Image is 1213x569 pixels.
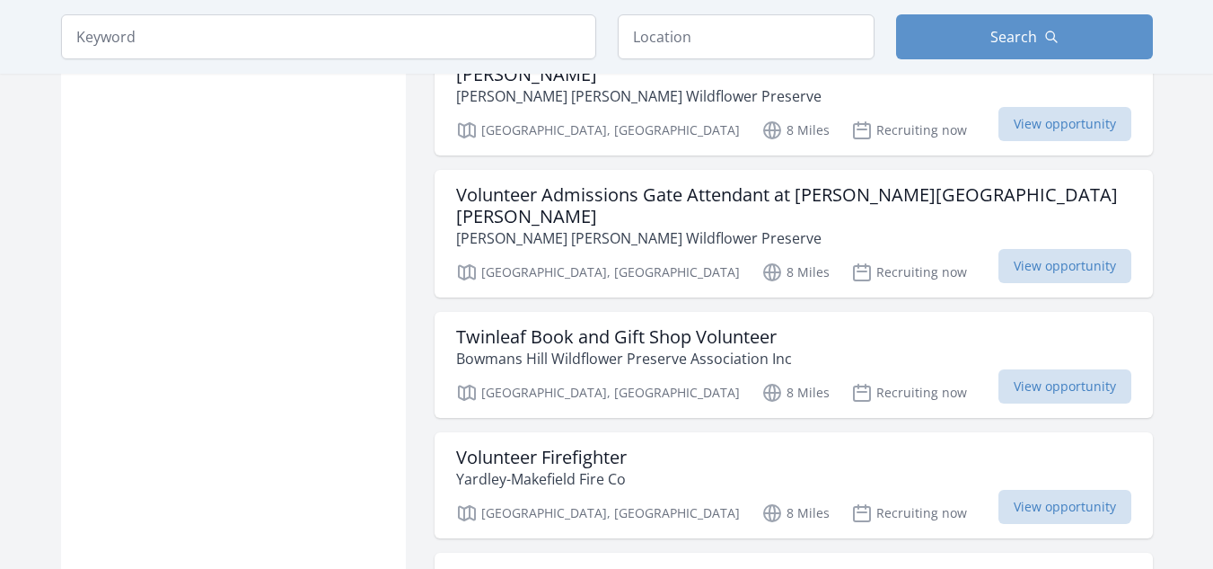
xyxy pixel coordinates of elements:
p: [PERSON_NAME] [PERSON_NAME] Wildflower Preserve [456,227,1131,249]
p: 8 Miles [761,502,830,524]
p: [GEOGRAPHIC_DATA], [GEOGRAPHIC_DATA] [456,382,740,404]
p: Bowmans Hill Wildflower Preserve Association Inc [456,348,792,369]
p: Yardley-Makefield Fire Co [456,468,627,490]
input: Location [618,14,875,59]
h3: Volunteer Admissions Gate Attendant at [PERSON_NAME][GEOGRAPHIC_DATA][PERSON_NAME] [456,184,1131,227]
p: 8 Miles [761,262,830,283]
p: Recruiting now [851,502,967,524]
p: Recruiting now [851,262,967,283]
p: Recruiting now [851,120,967,141]
span: View opportunity [998,369,1131,404]
h3: Twinleaf Book and Gift Shop Volunteer [456,326,792,348]
p: [GEOGRAPHIC_DATA], [GEOGRAPHIC_DATA] [456,502,740,524]
a: Volunteer Firefighter Yardley-Makefield Fire Co [GEOGRAPHIC_DATA], [GEOGRAPHIC_DATA] 8 Miles Recr... [435,432,1153,538]
a: Nursery Checkout Volunteer at [PERSON_NAME][GEOGRAPHIC_DATA][PERSON_NAME] [PERSON_NAME] [PERSON_N... [435,28,1153,156]
span: View opportunity [998,249,1131,283]
p: 8 Miles [761,120,830,141]
span: View opportunity [998,107,1131,141]
a: Twinleaf Book and Gift Shop Volunteer Bowmans Hill Wildflower Preserve Association Inc [GEOGRAPHI... [435,312,1153,418]
h3: Volunteer Firefighter [456,447,627,468]
p: [PERSON_NAME] [PERSON_NAME] Wildflower Preserve [456,85,1131,107]
p: [GEOGRAPHIC_DATA], [GEOGRAPHIC_DATA] [456,120,740,141]
input: Keyword [61,14,596,59]
a: Volunteer Admissions Gate Attendant at [PERSON_NAME][GEOGRAPHIC_DATA][PERSON_NAME] [PERSON_NAME] ... [435,170,1153,298]
p: Recruiting now [851,382,967,404]
p: 8 Miles [761,382,830,404]
button: Search [896,14,1153,59]
span: View opportunity [998,490,1131,524]
span: Search [990,26,1037,48]
p: [GEOGRAPHIC_DATA], [GEOGRAPHIC_DATA] [456,262,740,283]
